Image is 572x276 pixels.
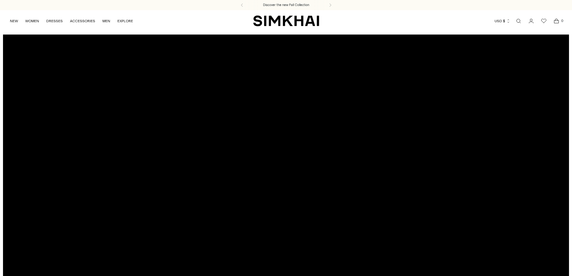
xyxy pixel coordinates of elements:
[46,14,63,28] a: DRESSES
[559,18,565,23] span: 0
[495,14,510,28] button: USD $
[263,3,309,8] a: Discover the new Fall Collection
[525,15,537,27] a: Go to the account page
[253,15,319,27] a: SIMKHAI
[70,14,95,28] a: ACCESSORIES
[25,14,39,28] a: WOMEN
[117,14,133,28] a: EXPLORE
[102,14,110,28] a: MEN
[513,15,525,27] a: Open search modal
[538,15,550,27] a: Wishlist
[550,15,562,27] a: Open cart modal
[10,14,18,28] a: NEW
